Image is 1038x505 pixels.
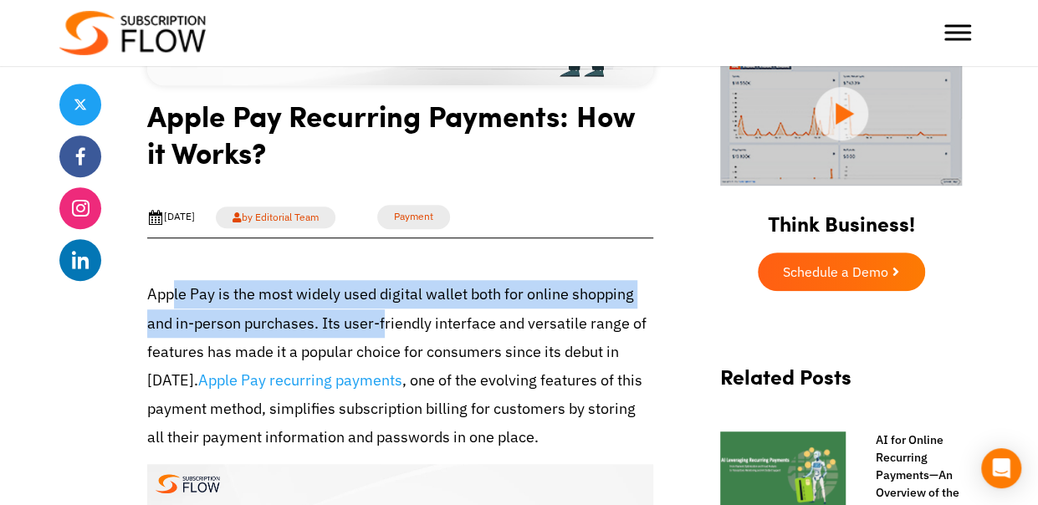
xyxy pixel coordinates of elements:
div: [DATE] [147,209,195,226]
img: Subscriptionflow [59,11,206,55]
a: Payment [377,205,450,229]
img: intro video [720,41,962,186]
a: Schedule a Demo [758,252,925,291]
h1: Apple Pay Recurring Payments: How it Works? [147,97,653,183]
p: Apple Pay is the most widely used digital wallet both for online shopping and in-person purchases... [147,280,653,451]
h2: Related Posts [720,365,963,406]
a: Apple Pay recurring payments [198,370,402,390]
button: Toggle Menu [944,25,971,41]
a: by Editorial Team [216,207,335,228]
div: Open Intercom Messenger [981,448,1021,488]
span: Schedule a Demo [783,265,888,278]
h2: Think Business! [703,191,979,244]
